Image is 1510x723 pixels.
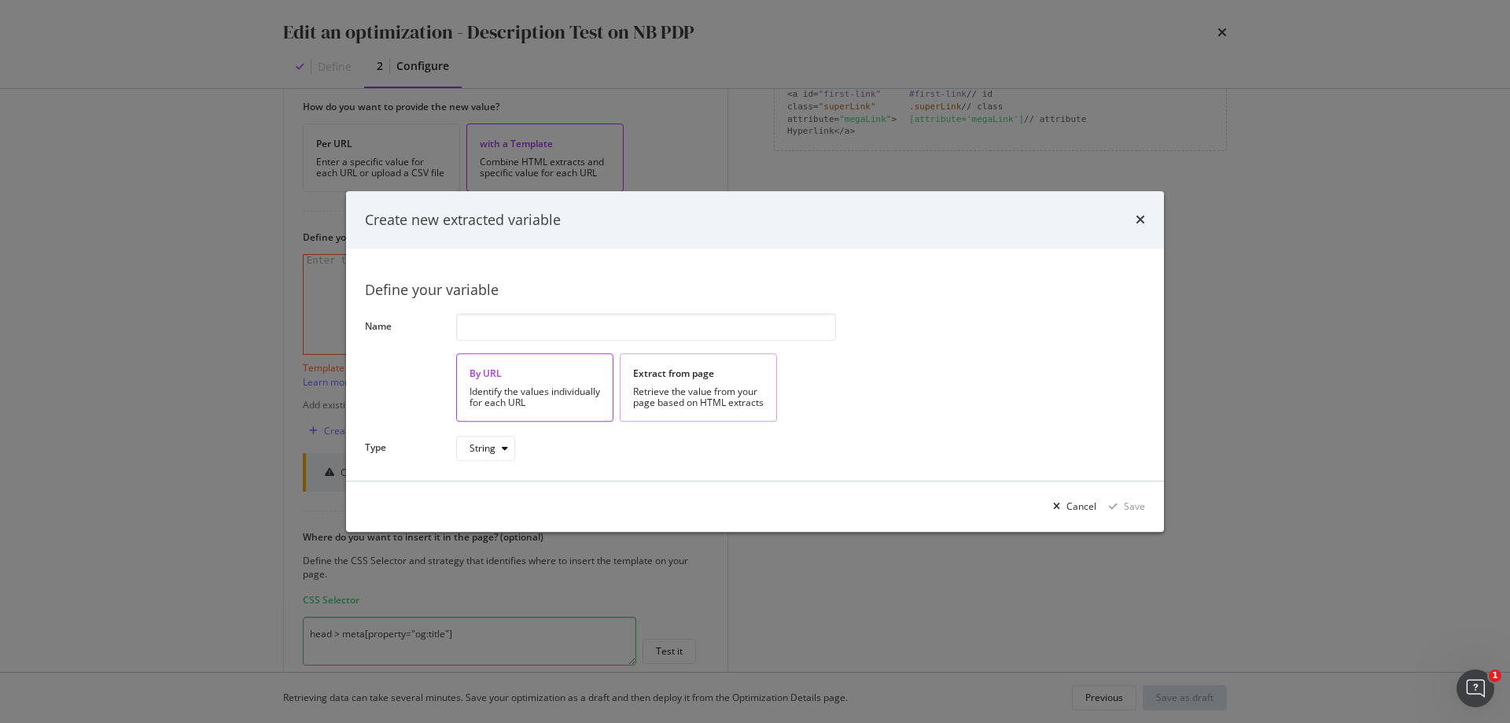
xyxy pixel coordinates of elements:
[1457,670,1494,707] iframe: Intercom live chat
[633,367,764,380] div: Extract from page
[365,319,444,337] label: Name
[1103,494,1145,519] button: Save
[470,367,600,380] div: By URL
[1047,494,1096,519] button: Cancel
[456,436,515,461] button: String
[1489,670,1501,682] span: 1
[470,386,600,408] div: Identify the values individually for each URL
[365,210,561,231] div: Create new extracted variable
[346,191,1164,533] div: modal
[633,386,764,408] div: Retrieve the value from your page based on HTML extracts
[1124,500,1145,514] div: Save
[470,444,495,453] div: String
[1066,500,1096,514] div: Cancel
[365,280,1145,301] div: Define your variable
[1136,210,1145,231] div: times
[365,441,444,458] label: Type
